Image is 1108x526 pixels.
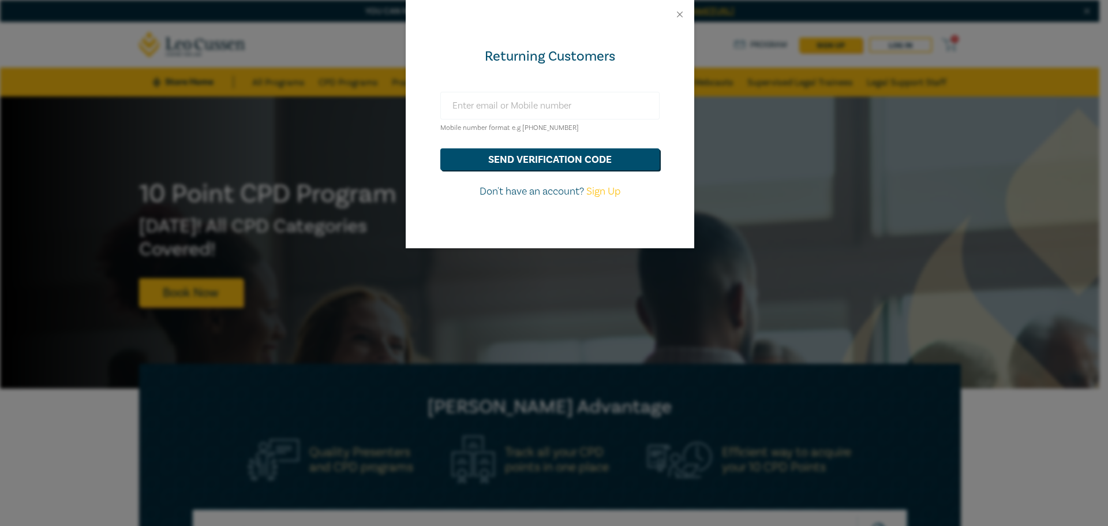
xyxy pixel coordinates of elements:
[440,184,660,199] p: Don't have an account?
[440,47,660,66] div: Returning Customers
[586,185,620,198] a: Sign Up
[675,9,685,20] button: Close
[440,92,660,120] input: Enter email or Mobile number
[440,124,579,132] small: Mobile number format e.g [PHONE_NUMBER]
[440,148,660,170] button: send verification code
